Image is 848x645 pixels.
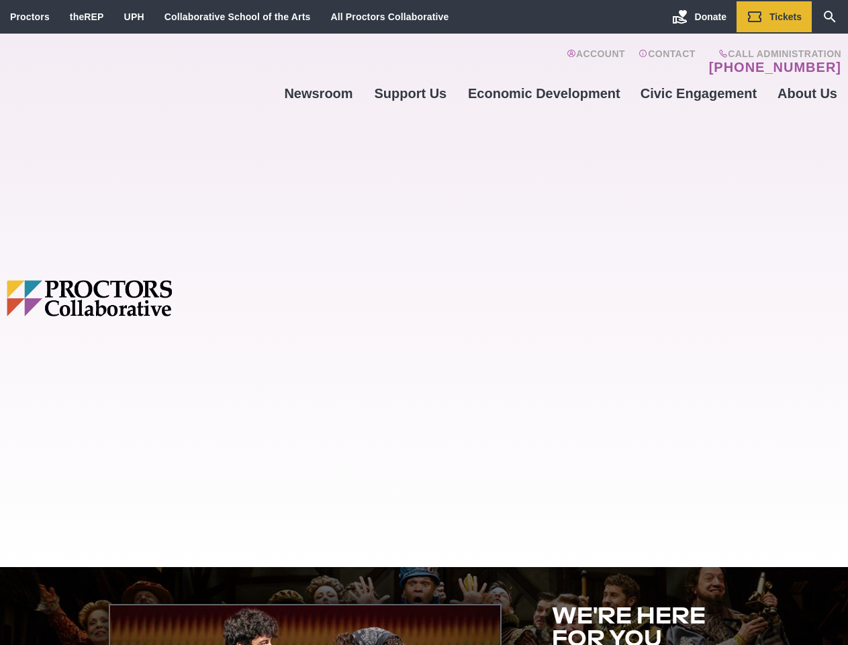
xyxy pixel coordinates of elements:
[330,11,449,22] a: All Proctors Collaborative
[737,1,812,32] a: Tickets
[567,48,625,75] a: Account
[630,75,767,112] a: Civic Engagement
[458,75,630,112] a: Economic Development
[7,280,274,316] img: Proctors logo
[705,48,841,59] span: Call Administration
[274,75,363,112] a: Newsroom
[164,11,311,22] a: Collaborative School of the Arts
[124,11,144,22] a: UPH
[10,11,50,22] a: Proctors
[639,48,696,75] a: Contact
[767,75,848,112] a: About Us
[662,1,737,32] a: Donate
[695,11,726,22] span: Donate
[709,59,841,75] a: [PHONE_NUMBER]
[363,75,458,112] a: Support Us
[769,11,802,22] span: Tickets
[70,11,104,22] a: theREP
[812,1,848,32] a: Search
